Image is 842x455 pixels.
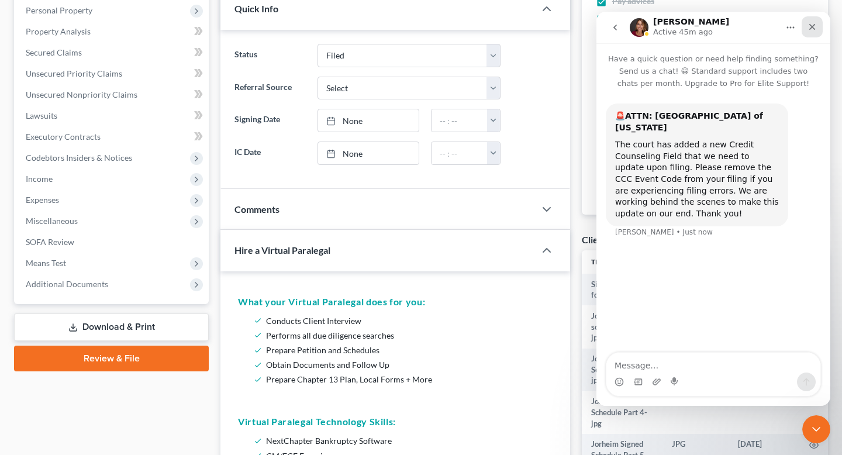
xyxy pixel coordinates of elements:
td: JPG [662,391,729,434]
input: -- : -- [432,142,487,164]
span: Additional Documents [26,279,108,289]
input: -- : -- [432,109,487,132]
span: Executory Contracts [26,132,101,142]
a: Secured Claims [16,42,209,63]
span: Personal Property [26,5,92,15]
a: Executory Contracts [16,126,209,147]
span: Miscellaneous [26,216,78,226]
iframe: Intercom live chat [596,12,830,406]
iframe: Intercom live chat [802,415,830,443]
a: SOFA Review [16,232,209,253]
div: Client Documents [582,233,657,246]
span: Secured Claims [26,47,82,57]
td: Jorheim Signed schedule part 2-jpg [582,305,662,348]
label: Referral Source [229,77,312,100]
td: [DATE] [729,391,800,434]
li: NextChapter Bankruptcy Software [266,433,548,448]
label: Signing Date [229,109,312,132]
a: Review & File [14,346,209,371]
li: Prepare Chapter 13 Plan, Local Forms + More [266,372,548,387]
a: None [318,142,419,164]
li: Conducts Client Interview [266,313,548,328]
span: Expenses [26,195,59,205]
td: Jorheim Signed Schedule Part 4-jpg [582,391,662,434]
span: Income [26,174,53,184]
span: Hire a Virtual Paralegal [234,244,330,256]
a: Unsecured Priority Claims [16,63,209,84]
span: SOFA Review [26,237,74,247]
span: Property Analysis [26,26,91,36]
a: Titleunfold_more [591,257,616,266]
h5: Virtual Paralegal Technology Skills: [238,415,553,429]
span: Codebtors Insiders & Notices [26,153,132,163]
label: Status [229,44,312,67]
a: Lawsuits [16,105,209,126]
label: IC Date [229,142,312,165]
span: Unsecured Nonpriority Claims [26,89,137,99]
a: Download & Print [14,313,209,341]
span: Comments [234,204,279,215]
li: Performs all due diligence searches [266,328,548,343]
a: Property Analysis [16,21,209,42]
li: Prepare Petition and Schedules [266,343,548,357]
a: Unsecured Nonpriority Claims [16,84,209,105]
span: Lawsuits [26,111,57,120]
span: Means Test [26,258,66,268]
td: Signed schedule for Jorheim-jpg [582,274,662,306]
span: Quick Info [234,3,278,14]
span: Unsecured Priority Claims [26,68,122,78]
td: Jorheim Signed Schedule Part 3-jpg [582,349,662,391]
a: None [318,109,419,132]
li: Obtain Documents and Follow Up [266,357,548,372]
h5: What your Virtual Paralegal does for you: [238,295,553,309]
